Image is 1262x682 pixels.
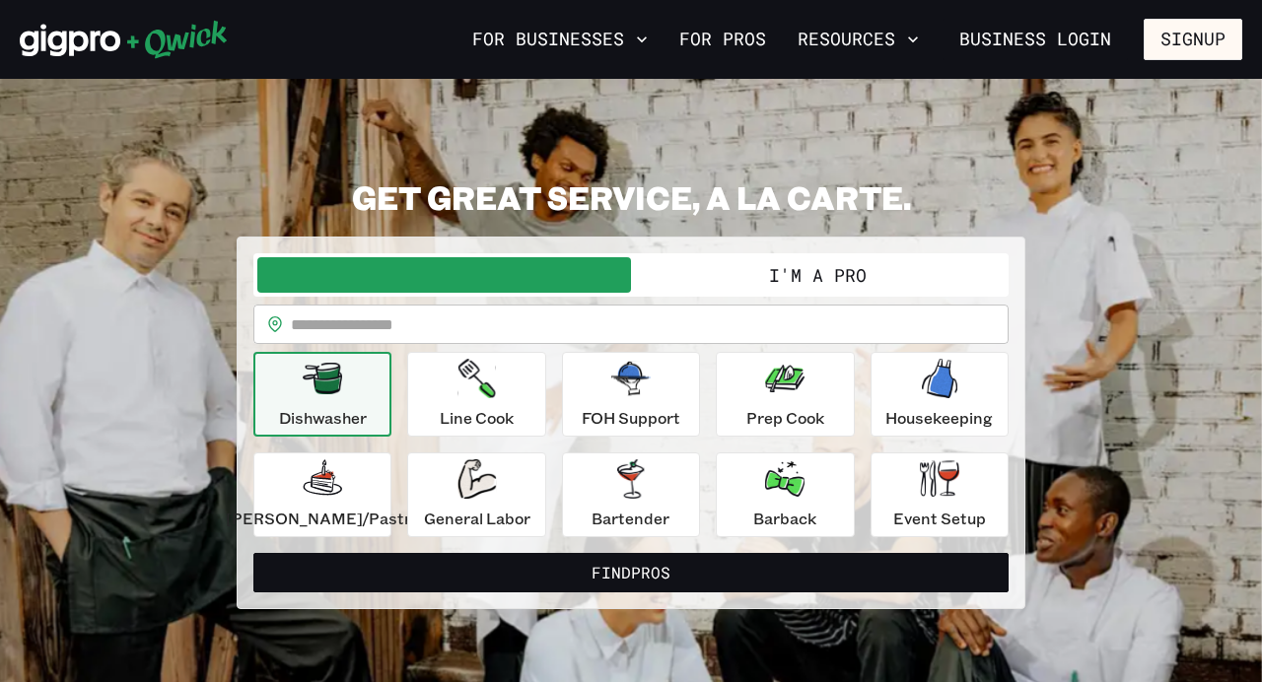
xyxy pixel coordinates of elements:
button: Barback [716,452,854,537]
h2: GET GREAT SERVICE, A LA CARTE. [237,177,1025,217]
button: General Labor [407,452,545,537]
p: [PERSON_NAME]/Pastry [226,507,419,530]
p: Event Setup [893,507,986,530]
p: Barback [753,507,816,530]
p: Bartender [592,507,669,530]
button: Signup [1144,19,1242,60]
button: Event Setup [871,452,1009,537]
p: Dishwasher [279,406,367,430]
button: Housekeeping [871,352,1009,437]
p: General Labor [424,507,530,530]
p: Housekeeping [885,406,993,430]
button: FindPros [253,553,1009,592]
a: Business Login [943,19,1128,60]
button: [PERSON_NAME]/Pastry [253,452,391,537]
button: I'm a Business [257,257,631,293]
button: Resources [790,23,927,56]
button: Bartender [562,452,700,537]
a: For Pros [671,23,774,56]
button: FOH Support [562,352,700,437]
button: Prep Cook [716,352,854,437]
button: Dishwasher [253,352,391,437]
button: Line Cook [407,352,545,437]
button: I'm a Pro [631,257,1005,293]
p: FOH Support [582,406,680,430]
button: For Businesses [464,23,656,56]
p: Line Cook [440,406,514,430]
p: Prep Cook [746,406,824,430]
